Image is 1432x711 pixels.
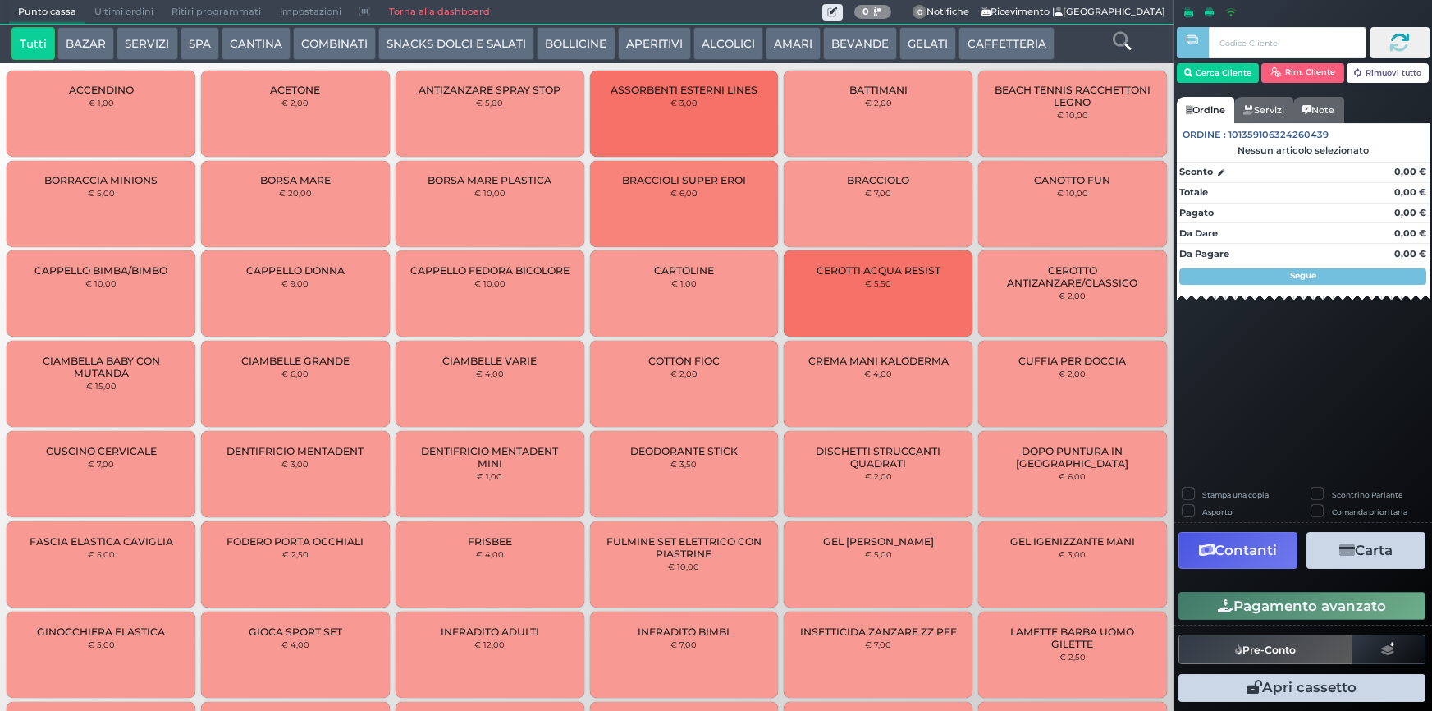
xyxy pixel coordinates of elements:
[1178,674,1425,702] button: Apri cassetto
[618,27,691,60] button: APERITIVI
[1178,635,1352,664] button: Pre-Conto
[1394,248,1426,259] strong: 0,00 €
[293,27,376,60] button: COMBINATI
[1394,227,1426,239] strong: 0,00 €
[30,535,173,548] span: FASCIA ELASTICA CAVIGLIA
[537,27,615,60] button: BOLLICINE
[847,174,909,186] span: BRACCIOLO
[270,84,320,96] span: ACETONE
[865,549,892,559] small: € 5,00
[1179,186,1208,198] strong: Totale
[117,27,177,60] button: SERVIZI
[823,27,897,60] button: BEVANDE
[1202,507,1233,517] label: Asporto
[1209,27,1366,58] input: Codice Cliente
[670,98,698,108] small: € 3,00
[226,535,364,548] span: FODERO PORTA OCCHIALI
[800,626,957,638] span: INSETTICIDA ZANZARE ZZ PFF
[476,549,504,559] small: € 4,00
[162,1,270,24] span: Ritiri programmati
[281,278,309,288] small: € 9,00
[88,549,115,559] small: € 5,00
[1332,507,1407,517] label: Comanda prioritaria
[379,1,498,24] a: Torna alla dashboard
[1018,355,1126,367] span: CUFFIA PER DOCCIA
[630,445,738,457] span: DEODORANTE STICK
[670,188,698,198] small: € 6,00
[1034,174,1110,186] span: CANOTTO FUN
[913,5,927,20] span: 0
[611,84,757,96] span: ASSORBENTI ESTERNI LINES
[85,1,162,24] span: Ultimi ordini
[37,626,165,638] span: GINOCCHIERA ELASTICA
[1179,165,1213,179] strong: Sconto
[222,27,291,60] button: CANTINA
[246,264,345,277] span: CAPPELLO DONNA
[668,562,699,571] small: € 10,00
[1057,188,1088,198] small: € 10,00
[46,445,157,457] span: CUSCINO CERVICALE
[1059,471,1086,481] small: € 6,00
[670,459,697,469] small: € 3,50
[1183,128,1226,142] span: Ordine :
[181,27,219,60] button: SPA
[1059,369,1086,378] small: € 2,00
[279,188,312,198] small: € 20,00
[1290,270,1316,281] strong: Segue
[992,264,1153,289] span: CEROTTO ANTIZANZARE/CLASSICO
[899,27,956,60] button: GELATI
[1059,549,1086,559] small: € 3,00
[864,369,892,378] small: € 4,00
[88,459,114,469] small: € 7,00
[1293,97,1343,123] a: Note
[798,445,958,470] span: DISCHETTI STRUCCANTI QUADRATI
[1177,144,1430,156] div: Nessun articolo selezionato
[823,535,934,548] span: GEL [PERSON_NAME]
[1347,63,1430,83] button: Rimuovi tutto
[428,174,551,186] span: BORSA MARE PLASTICA
[468,535,512,548] span: FRISBEE
[442,355,537,367] span: CIAMBELLE VARIE
[1234,97,1293,123] a: Servizi
[670,369,698,378] small: € 2,00
[1179,248,1229,259] strong: Da Pagare
[419,84,560,96] span: ANTIZANZARE SPRAY STOP
[281,369,309,378] small: € 6,00
[808,355,949,367] span: CREMA MANI KALODERMA
[226,445,364,457] span: DENTIFRICIO MENTADENT
[1394,207,1426,218] strong: 0,00 €
[1306,532,1425,569] button: Carta
[603,535,764,560] span: FULMINE SET ELETTRICO CON PIASTRINE
[260,174,331,186] span: BORSA MARE
[1177,63,1260,83] button: Cerca Cliente
[992,445,1153,470] span: DOPO PUNTURA IN [GEOGRAPHIC_DATA]
[410,264,570,277] span: CAPPELLO FEDORA BICOLORE
[378,27,534,60] button: SNACKS DOLCI E SALATI
[1178,532,1297,569] button: Contanti
[9,1,85,24] span: Punto cassa
[992,84,1153,108] span: BEACH TENNIS RACCHETTONI LEGNO
[476,369,504,378] small: € 4,00
[1202,489,1269,500] label: Stampa una copia
[1261,63,1344,83] button: Rim. Cliente
[89,98,114,108] small: € 1,00
[1177,97,1234,123] a: Ordine
[1228,128,1329,142] span: 101359106324260439
[441,626,539,638] span: INFRADITO ADULTI
[44,174,158,186] span: BORRACCIA MINIONS
[865,98,892,108] small: € 2,00
[1059,291,1086,300] small: € 2,00
[281,459,309,469] small: € 3,00
[1332,489,1402,500] label: Scontrino Parlante
[241,355,350,367] span: CIAMBELLE GRANDE
[85,278,117,288] small: € 10,00
[1057,110,1088,120] small: € 10,00
[1394,166,1426,177] strong: 0,00 €
[622,174,746,186] span: BRACCIOLI SUPER EROI
[477,471,502,481] small: € 1,00
[992,626,1153,650] span: LAMETTE BARBA UOMO GILETTE
[865,278,891,288] small: € 5,50
[693,27,763,60] button: ALCOLICI
[1059,652,1086,662] small: € 2,50
[474,278,506,288] small: € 10,00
